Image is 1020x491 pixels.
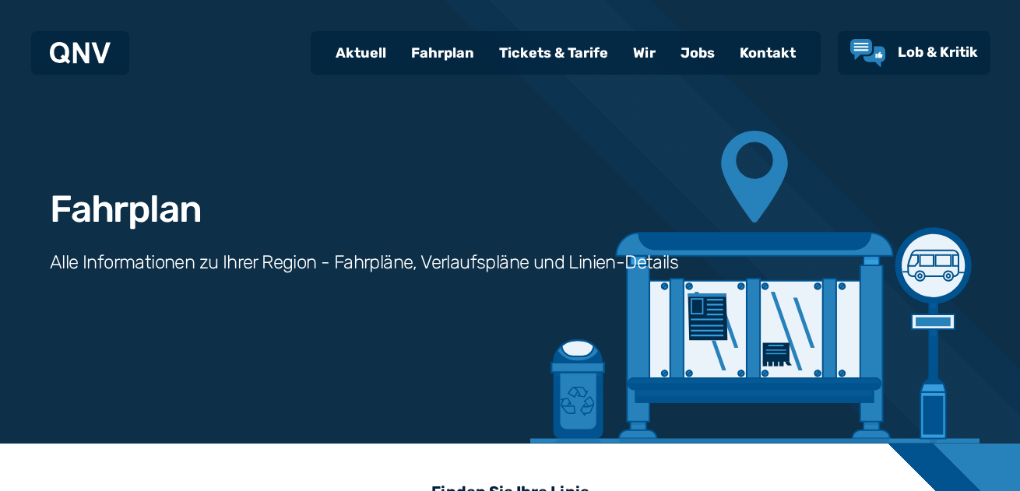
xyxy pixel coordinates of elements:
[621,33,668,73] a: Wir
[50,191,201,228] h1: Fahrplan
[668,33,727,73] a: Jobs
[487,33,621,73] a: Tickets & Tarife
[399,33,487,73] a: Fahrplan
[50,250,678,275] h3: Alle Informationen zu Ihrer Region - Fahrpläne, Verlaufspläne und Linien-Details
[850,39,978,67] a: Lob & Kritik
[50,42,111,64] img: QNV Logo
[50,37,111,68] a: QNV Logo
[898,44,978,61] span: Lob & Kritik
[323,33,399,73] a: Aktuell
[727,33,808,73] a: Kontakt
